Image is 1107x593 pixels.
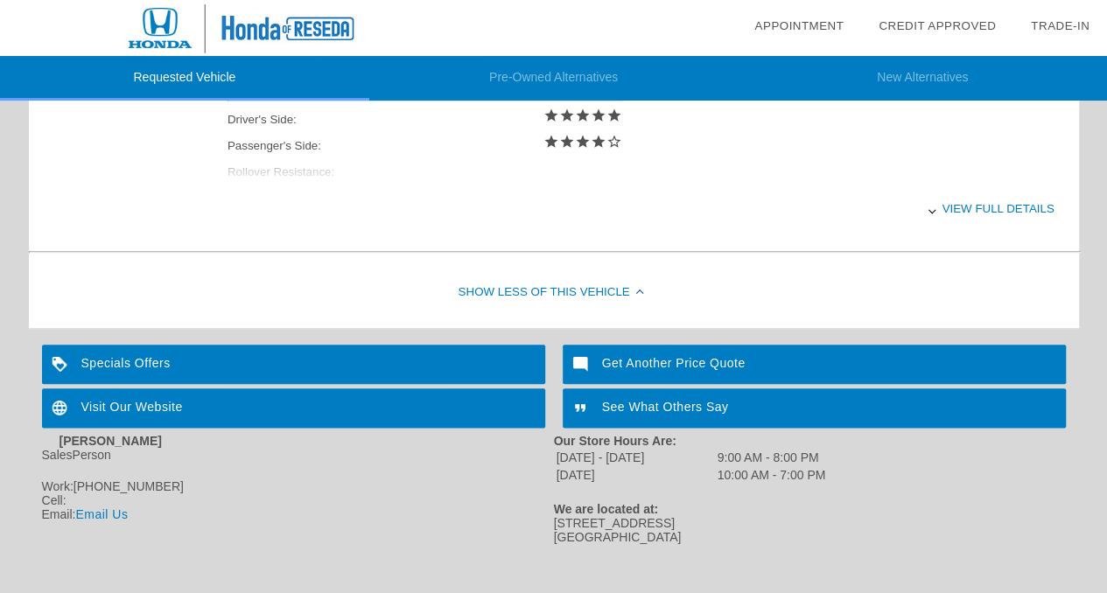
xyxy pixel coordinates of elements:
[563,388,1066,428] a: See What Others Say
[554,502,659,516] strong: We are located at:
[559,134,575,150] i: star
[42,448,554,462] div: SalesPerson
[60,434,162,448] strong: [PERSON_NAME]
[606,108,622,123] i: star
[75,507,128,521] a: Email Us
[754,19,844,32] a: Appointment
[42,479,554,493] div: Work:
[42,388,81,428] img: ic_language_white_24dp_2x.png
[554,516,1066,544] div: [STREET_ADDRESS] [GEOGRAPHIC_DATA]
[591,108,606,123] i: star
[575,134,591,150] i: star
[717,450,827,465] td: 9:00 AM - 8:00 PM
[554,434,676,448] strong: Our Store Hours Are:
[228,133,622,159] div: Passenger's Side:
[369,56,739,101] li: Pre-Owned Alternatives
[228,187,1054,230] div: View full details
[543,134,559,150] i: star
[543,108,559,123] i: star
[556,467,715,483] td: [DATE]
[74,479,184,493] span: [PHONE_NUMBER]
[563,388,602,428] img: ic_format_quote_white_24dp_2x.png
[42,507,554,521] div: Email:
[228,107,622,133] div: Driver's Side:
[42,388,545,428] a: Visit Our Website
[42,345,545,384] a: Specials Offers
[42,493,554,507] div: Cell:
[29,258,1079,328] div: Show Less of this Vehicle
[879,19,996,32] a: Credit Approved
[1031,19,1089,32] a: Trade-In
[556,450,715,465] td: [DATE] - [DATE]
[559,108,575,123] i: star
[563,345,602,384] img: ic_mode_comment_white_24dp_2x.png
[563,345,1066,384] a: Get Another Price Quote
[575,108,591,123] i: star
[42,345,81,384] img: ic_loyalty_white_24dp_2x.png
[738,56,1107,101] li: New Alternatives
[717,467,827,483] td: 10:00 AM - 7:00 PM
[606,134,622,150] i: star_border
[591,134,606,150] i: star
